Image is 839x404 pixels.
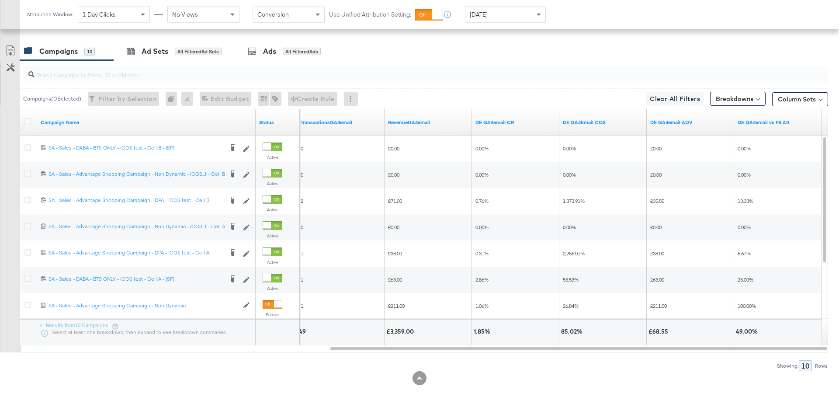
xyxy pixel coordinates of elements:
[646,92,704,106] button: Clear All Filters
[301,145,303,152] span: 0
[475,276,489,283] span: 2.86%
[299,327,309,336] div: 49
[263,46,276,56] div: Ads
[650,145,662,152] span: £0.00
[49,275,223,284] a: SA - Sales - DABA - BTS ONLY - iCOS test - Cell A - (SP)
[263,286,282,291] label: Active
[650,171,662,178] span: £0.00
[41,119,252,126] a: Your campaign name.
[283,48,321,56] div: All Filtered Ads
[470,10,488,18] span: [DATE]
[815,363,828,369] div: Rows
[175,48,222,56] div: All Filtered Ad Sets
[738,276,753,283] span: 25.00%
[388,119,468,126] a: Transaction Revenue - The total sale revenue
[23,95,81,103] div: Campaigns ( 0 Selected)
[301,276,303,283] span: 1
[301,119,381,126] a: Transactions - The total number of transactions
[738,171,751,178] span: 0.00%
[388,171,399,178] span: £0.00
[474,327,493,336] div: 1.85%
[475,119,556,126] a: DE GA4email CR
[257,10,289,18] span: Conversion
[49,144,223,151] div: SA - Sales - DABA - BTS ONLY - iCOS test - Cell B - (SP)
[166,92,181,106] div: 0
[563,171,576,178] span: 0.00%
[329,10,411,19] label: Use Unified Attribution Setting:
[650,250,664,257] span: £38.00
[259,119,296,126] a: Shows the current state of your Ad Campaign.
[301,198,303,204] span: 2
[738,119,818,126] a: DE GA4email vs FB Att
[388,303,405,309] span: £211.00
[475,198,489,204] span: 0.76%
[388,198,402,204] span: £71.00
[650,276,664,283] span: £63.00
[388,250,402,257] span: £38.00
[563,250,585,257] span: 2,256.01%
[475,250,489,257] span: 0.31%
[388,276,402,283] span: £63.00
[563,224,576,230] span: 0.00%
[39,46,78,56] div: Campaigns
[475,171,489,178] span: 0.00%
[799,360,812,371] div: 10
[263,207,282,212] label: Active
[142,46,168,56] div: Ad Sets
[26,11,73,17] div: Attribution Window:
[650,119,731,126] a: DE AOV GA4email
[563,145,576,152] span: 0.00%
[650,94,700,104] span: Clear All Filters
[650,224,662,230] span: £0.00
[710,92,766,106] button: Breakdowns
[561,327,585,336] div: 85.02%
[736,327,760,336] div: 49.00%
[475,224,489,230] span: 0.00%
[263,312,282,317] label: Paused
[475,303,489,309] span: 1.06%
[301,171,303,178] span: 0
[563,276,579,283] span: 55.53%
[475,145,489,152] span: 0.00%
[49,302,239,310] a: SA - Sales - Advantage Shopping Campaign - Non Dynamic
[648,327,671,336] div: £68.55
[301,224,303,230] span: 0
[263,154,282,160] label: Active
[49,249,223,256] div: SA - Sales - Advantage Shopping Campaign - DPA - iCOS test - Cell A
[172,10,198,18] span: No Views
[263,259,282,265] label: Active
[83,10,116,18] span: 1 Day Clicks
[386,327,416,336] div: £3,359.00
[49,249,223,258] a: SA - Sales - Advantage Shopping Campaign - DPA - iCOS test - Cell A
[49,171,223,178] div: SA - Sales - Advantage Shopping Campaign - Non Dynamic - iCOS...t - Cell B
[777,363,799,369] div: Showing:
[49,275,223,282] div: SA - Sales - DABA - BTS ONLY - iCOS test - Cell A - (SP)
[738,224,751,230] span: 0.00%
[49,223,223,232] a: SA - Sales - Advantage Shopping Campaign - Non Dynamic - iCOS...t - Cell A
[738,250,751,257] span: 6.67%
[738,303,756,309] span: 100.00%
[563,303,579,309] span: 26.84%
[49,171,223,179] a: SA - Sales - Advantage Shopping Campaign - Non Dynamic - iCOS...t - Cell B
[388,224,399,230] span: £0.00
[49,144,223,153] a: SA - Sales - DABA - BTS ONLY - iCOS test - Cell B - (SP)
[738,198,753,204] span: 13.33%
[563,119,643,126] a: DE NET COS GA4Email
[35,62,754,79] input: Search Campaigns by Name, ID or Objective
[563,198,585,204] span: 1,373.91%
[49,197,223,205] a: SA - Sales - Advantage Shopping Campaign - DPA - iCOS test - Cell B
[301,303,303,309] span: 1
[738,145,751,152] span: 0.00%
[49,223,223,230] div: SA - Sales - Advantage Shopping Campaign - Non Dynamic - iCOS...t - Cell A
[263,233,282,239] label: Active
[388,145,399,152] span: £0.00
[650,303,667,309] span: £211.00
[84,48,95,56] div: 10
[650,198,664,204] span: £35.50
[49,197,223,204] div: SA - Sales - Advantage Shopping Campaign - DPA - iCOS test - Cell B
[301,250,303,257] span: 1
[772,92,828,106] button: Column Sets
[263,181,282,186] label: Active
